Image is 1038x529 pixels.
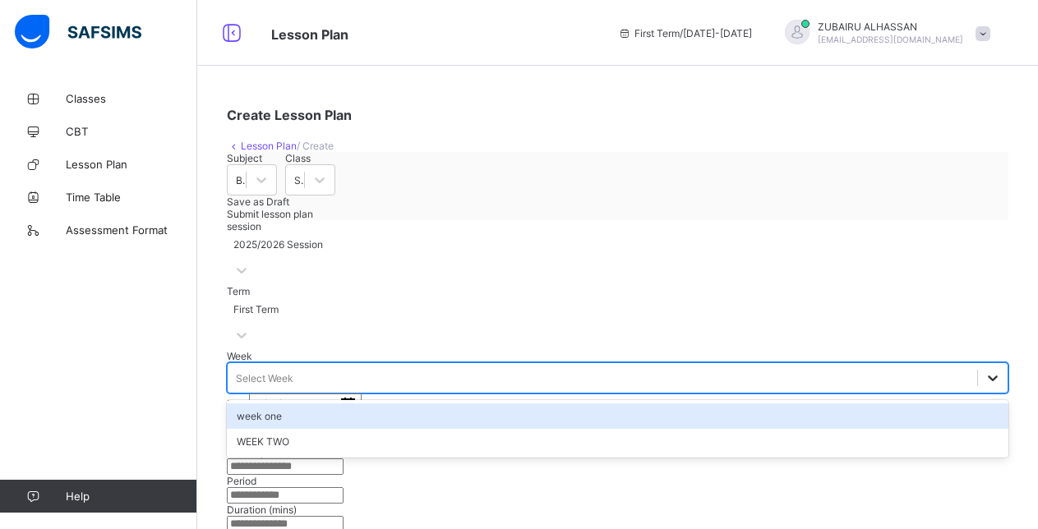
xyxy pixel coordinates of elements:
[227,285,250,297] span: Term
[66,223,197,237] span: Assessment Format
[818,21,963,33] span: ZUBAIRU ALHASSAN
[227,195,289,208] span: Save as Draft
[233,303,279,315] div: First Term
[66,158,197,171] span: Lesson Plan
[818,34,963,44] span: [EMAIL_ADDRESS][DOMAIN_NAME]
[768,20,999,47] div: ZUBAIRUALHASSAN
[66,191,197,204] span: Time Table
[294,174,306,186] div: Senior Secondary 1 - A
[227,475,256,487] label: Period
[278,397,281,411] span: /
[227,504,297,516] label: Duration (mins)
[236,174,247,186] div: Biology (126)
[233,238,323,251] div: 2025/2026 Session
[66,490,196,503] span: Help
[271,26,348,43] span: Lesson Plan
[236,372,293,384] div: Select Week
[15,15,141,49] img: safsims
[241,140,297,152] a: Lesson Plan
[297,140,334,152] span: / Create
[227,398,249,410] span: Date
[227,403,1008,429] div: week one
[227,429,1008,454] div: WEEK TWO
[227,152,262,164] span: Subject
[66,92,197,105] span: Classes
[263,397,266,411] span: /
[285,152,311,164] span: Class
[66,125,197,138] span: CBT
[227,107,352,123] span: Create Lesson Plan
[618,27,752,39] span: session/term information
[227,208,313,220] span: Submit lesson plan
[227,220,261,232] span: session
[227,350,252,362] span: Week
